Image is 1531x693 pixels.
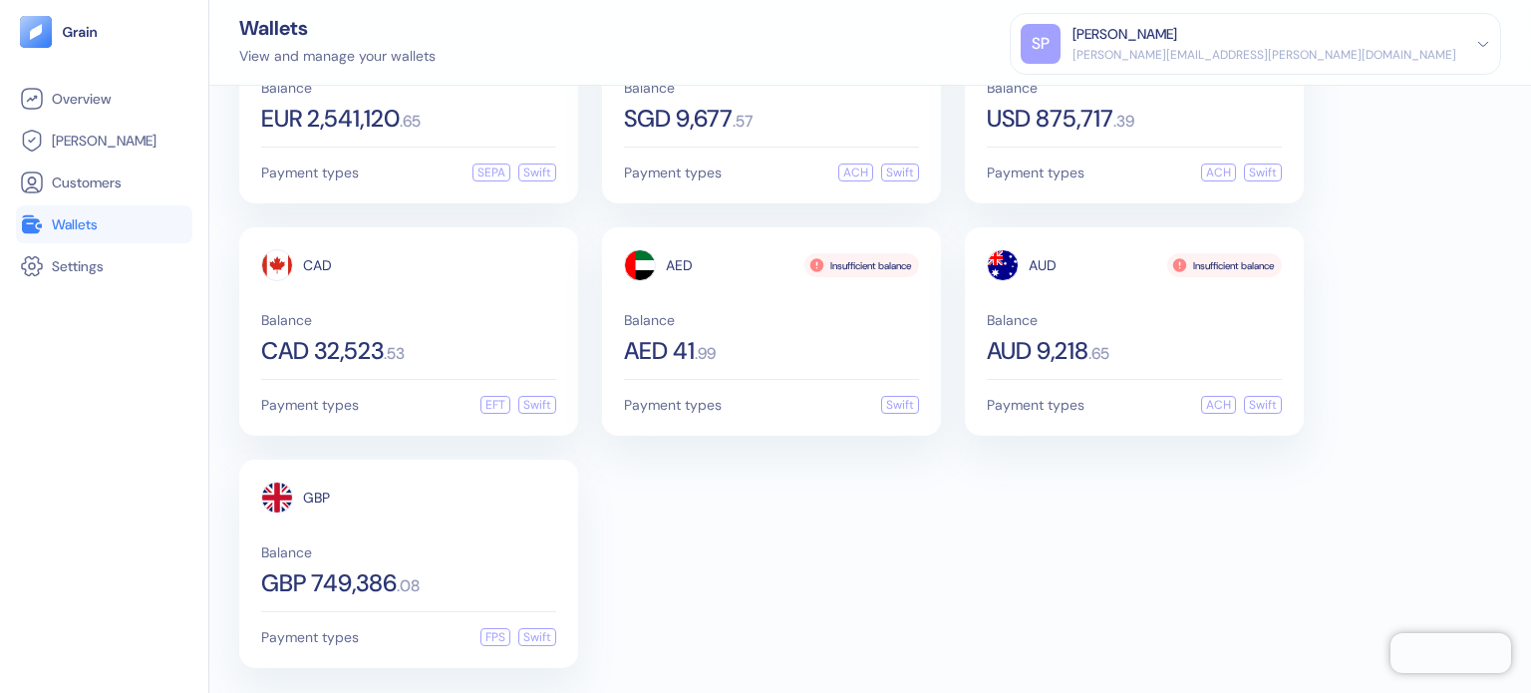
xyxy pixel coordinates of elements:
span: Payment types [261,630,359,644]
span: EUR 2,541,120 [261,107,400,131]
div: EFT [480,396,510,414]
div: Swift [1244,164,1282,181]
div: [PERSON_NAME] [1072,24,1177,45]
span: Balance [261,313,556,327]
span: Payment types [624,166,722,179]
span: Balance [987,313,1282,327]
div: SP [1021,24,1061,64]
span: AUD [1029,258,1057,272]
span: Balance [624,81,919,95]
a: [PERSON_NAME] [20,129,188,153]
span: Balance [261,81,556,95]
div: ACH [838,164,873,181]
a: Customers [20,171,188,194]
span: . 57 [733,114,753,130]
span: Payment types [624,398,722,412]
span: Overview [52,89,111,109]
a: Wallets [20,212,188,236]
span: . 99 [695,346,716,362]
span: Customers [52,173,122,192]
span: Payment types [261,166,359,179]
img: logo [62,25,99,39]
span: CAD [303,258,332,272]
img: logo-tablet-V2.svg [20,16,52,48]
a: Overview [20,87,188,111]
span: Wallets [52,214,98,234]
span: SGD 9,677 [624,107,733,131]
div: Wallets [239,18,436,38]
div: SEPA [472,164,510,181]
div: FPS [480,628,510,646]
div: Swift [881,396,919,414]
span: AED 41 [624,339,695,363]
span: . 08 [397,578,420,594]
span: AED [666,258,693,272]
span: . 53 [384,346,405,362]
span: GBP 749,386 [261,571,397,595]
span: Payment types [987,398,1084,412]
div: Insufficient balance [804,253,919,277]
span: . 65 [1088,346,1109,362]
div: Insufficient balance [1167,253,1282,277]
a: Settings [20,254,188,278]
span: . 65 [400,114,421,130]
span: . 39 [1113,114,1134,130]
div: Swift [518,164,556,181]
iframe: Chatra live chat [1390,633,1511,673]
span: Settings [52,256,104,276]
div: Swift [1244,396,1282,414]
div: Swift [518,628,556,646]
span: USD 875,717 [987,107,1113,131]
span: Payment types [261,398,359,412]
div: ACH [1201,396,1236,414]
span: Balance [987,81,1282,95]
span: Payment types [987,166,1084,179]
div: ACH [1201,164,1236,181]
span: GBP [303,491,330,505]
div: Swift [881,164,919,181]
span: CAD 32,523 [261,339,384,363]
span: Balance [624,313,919,327]
span: AUD 9,218 [987,339,1088,363]
div: Swift [518,396,556,414]
div: [PERSON_NAME][EMAIL_ADDRESS][PERSON_NAME][DOMAIN_NAME] [1072,46,1456,64]
div: View and manage your wallets [239,46,436,67]
span: [PERSON_NAME] [52,131,156,151]
span: Balance [261,545,556,559]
